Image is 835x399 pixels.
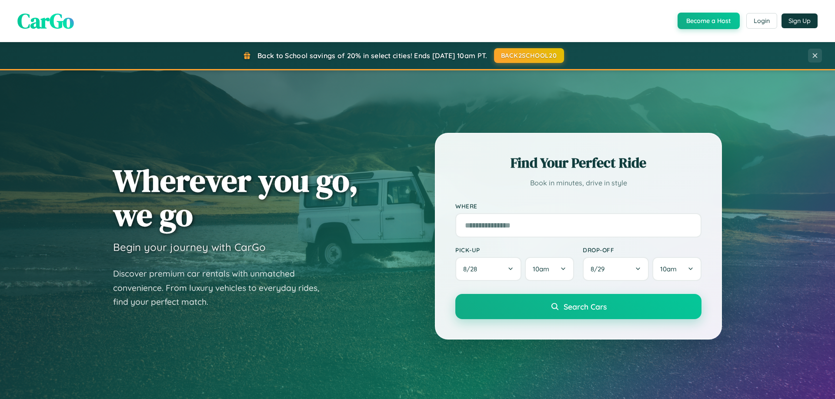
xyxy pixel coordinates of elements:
label: Drop-off [583,246,701,254]
p: Discover premium car rentals with unmatched convenience. From luxury vehicles to everyday rides, ... [113,267,331,309]
span: Back to School savings of 20% in select cities! Ends [DATE] 10am PT. [257,51,487,60]
button: 8/29 [583,257,649,281]
span: 10am [533,265,549,273]
p: Book in minutes, drive in style [455,177,701,189]
span: CarGo [17,7,74,35]
button: 8/28 [455,257,521,281]
h3: Begin your journey with CarGo [113,241,266,254]
h2: Find Your Perfect Ride [455,153,701,172]
label: Pick-up [455,246,574,254]
button: BACK2SCHOOL20 [494,48,564,63]
span: 8 / 28 [463,265,481,273]
button: 10am [652,257,701,281]
button: 10am [525,257,574,281]
span: Search Cars [564,302,607,311]
button: Login [746,13,777,29]
button: Sign Up [782,13,818,28]
span: 8 / 29 [591,265,609,273]
h1: Wherever you go, we go [113,163,358,232]
button: Become a Host [678,13,740,29]
button: Search Cars [455,294,701,319]
span: 10am [660,265,677,273]
label: Where [455,202,701,210]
